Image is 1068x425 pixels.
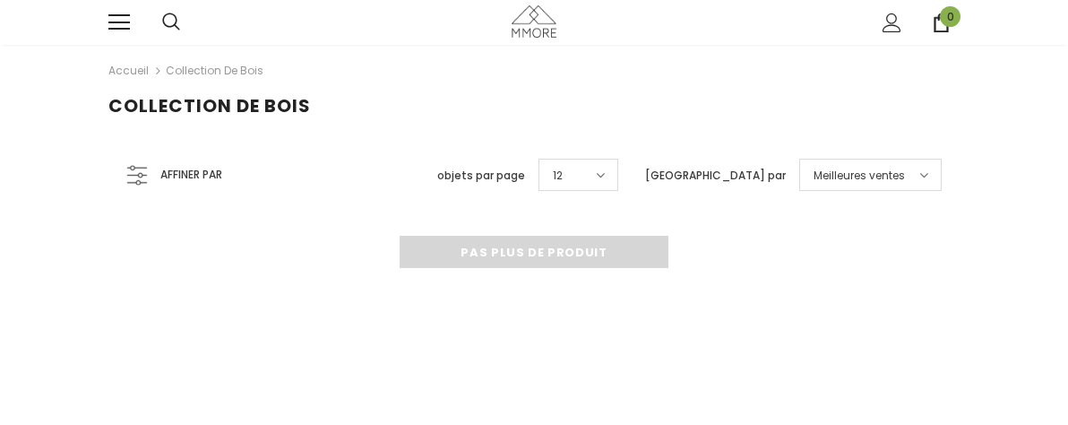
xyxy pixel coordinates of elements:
span: Collection de bois [108,93,311,118]
span: Affiner par [160,165,222,185]
a: Collection de bois [166,63,263,78]
label: [GEOGRAPHIC_DATA] par [645,167,786,185]
img: Cas MMORE [512,5,556,37]
a: Accueil [108,60,149,82]
a: 0 [932,13,951,32]
span: Meilleures ventes [814,167,905,185]
span: 0 [940,6,960,27]
span: 12 [553,167,563,185]
label: objets par page [437,167,525,185]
